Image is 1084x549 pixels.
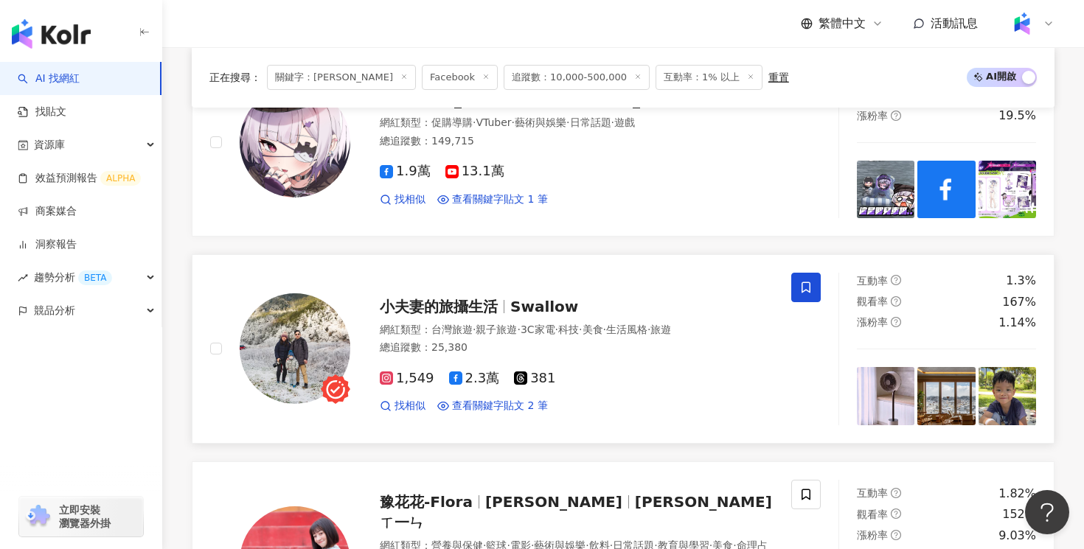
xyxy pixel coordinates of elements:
[431,324,473,335] span: 台灣旅遊
[504,65,650,90] span: 追蹤數：10,000-500,000
[614,116,635,128] span: 遊戲
[476,324,517,335] span: 親子旅遊
[558,324,579,335] span: 科技
[998,528,1036,544] div: 9.03%
[1002,294,1036,310] div: 167%
[380,340,774,355] div: 總追蹤數 ： 25,380
[449,371,500,386] span: 2.3萬
[891,296,901,307] span: question-circle
[611,116,614,128] span: ·
[380,493,473,511] span: 豫花花-Flora
[891,488,901,498] span: question-circle
[647,324,650,335] span: ·
[603,324,606,335] span: ·
[192,254,1055,444] a: KOL Avatar小夫妻的旅攝生活Swallow網紅類型：台灣旅遊·親子旅遊·3C家電·科技·美食·生活風格·旅遊總追蹤數：25,3801,5492.3萬381找相似查看關鍵字貼文 2 筆互動...
[380,399,425,413] a: 找相似
[891,508,901,519] span: question-circle
[437,192,548,207] a: 查看關鍵字貼文 1 筆
[555,324,558,335] span: ·
[819,15,866,32] span: 繁體中文
[473,324,476,335] span: ·
[998,486,1036,502] div: 1.82%
[857,161,914,218] img: post-image
[431,116,473,128] span: 促購導購
[380,493,772,531] span: [PERSON_NAME]ㄒ一ㄣ
[579,324,582,335] span: ·
[240,87,350,197] img: KOL Avatar
[18,273,28,283] span: rise
[1025,490,1069,534] iframe: Help Scout Beacon - Open
[24,505,52,528] img: chrome extension
[209,71,261,83] span: 正在搜尋 ：
[917,161,975,218] img: post-image
[380,323,774,338] div: 網紅類型 ：
[1006,273,1036,289] div: 1.3%
[395,399,425,413] span: 找相似
[512,116,515,128] span: ·
[857,296,888,307] span: 觀看率
[267,65,416,90] span: 關鍵字：[PERSON_NAME]
[998,315,1036,331] div: 1.14%
[18,237,77,252] a: 洞察報告
[1002,506,1036,522] div: 152%
[1008,10,1036,38] img: Kolr%20app%20icon%20%281%29.png
[380,116,774,130] div: 網紅類型 ：
[380,192,425,207] a: 找相似
[19,497,143,536] a: chrome extension立即安裝 瀏覽器外掛
[59,503,111,530] span: 立即安裝 瀏覽器外掛
[998,108,1036,124] div: 19.5%
[192,48,1055,237] a: KOL Avatar[PERSON_NAME][GEOGRAPHIC_DATA]網紅類型：促購導購·VTuber·藝術與娛樂·日常話題·遊戲總追蹤數：149,7151.9萬13.1萬找相似查看關...
[570,116,611,128] span: 日常話題
[485,493,622,511] span: [PERSON_NAME]
[917,367,975,424] img: post-image
[517,324,520,335] span: ·
[18,71,80,86] a: searchAI 找網紅
[515,116,566,128] span: 藝術與娛樂
[18,105,66,119] a: 找貼文
[857,508,888,520] span: 觀看率
[857,367,914,424] img: post-image
[521,324,555,335] span: 3C家電
[857,316,888,328] span: 漲粉率
[452,192,548,207] span: 查看關鍵字貼文 1 筆
[395,192,425,207] span: 找相似
[979,367,1036,424] img: post-image
[656,65,762,90] span: 互動率：1% 以上
[422,65,498,90] span: Facebook
[891,530,901,540] span: question-circle
[566,116,569,128] span: ·
[380,371,434,386] span: 1,549
[514,371,555,386] span: 381
[34,294,75,327] span: 競品分析
[606,324,647,335] span: 生活風格
[12,19,91,49] img: logo
[240,293,350,404] img: KOL Avatar
[650,324,671,335] span: 旅遊
[979,161,1036,218] img: post-image
[18,171,141,186] a: 效益預測報告ALPHA
[380,298,498,315] span: 小夫妻的旅攝生活
[857,110,888,122] span: 漲粉率
[510,298,578,315] span: Swallow
[891,275,901,285] span: question-circle
[78,270,112,285] div: BETA
[380,134,774,149] div: 總追蹤數 ： 149,715
[34,128,65,161] span: 資源庫
[857,487,888,499] span: 互動率
[857,275,888,287] span: 互動率
[476,116,511,128] span: VTuber
[891,111,901,121] span: question-circle
[768,71,789,83] div: 重置
[931,16,978,30] span: 活動訊息
[437,399,548,413] a: 查看關鍵字貼文 2 筆
[380,164,431,179] span: 1.9萬
[34,261,112,294] span: 趨勢分析
[18,204,77,219] a: 商案媒合
[452,399,548,413] span: 查看關鍵字貼文 2 筆
[583,324,603,335] span: 美食
[445,164,504,179] span: 13.1萬
[891,317,901,327] span: question-circle
[857,529,888,541] span: 漲粉率
[473,116,476,128] span: ·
